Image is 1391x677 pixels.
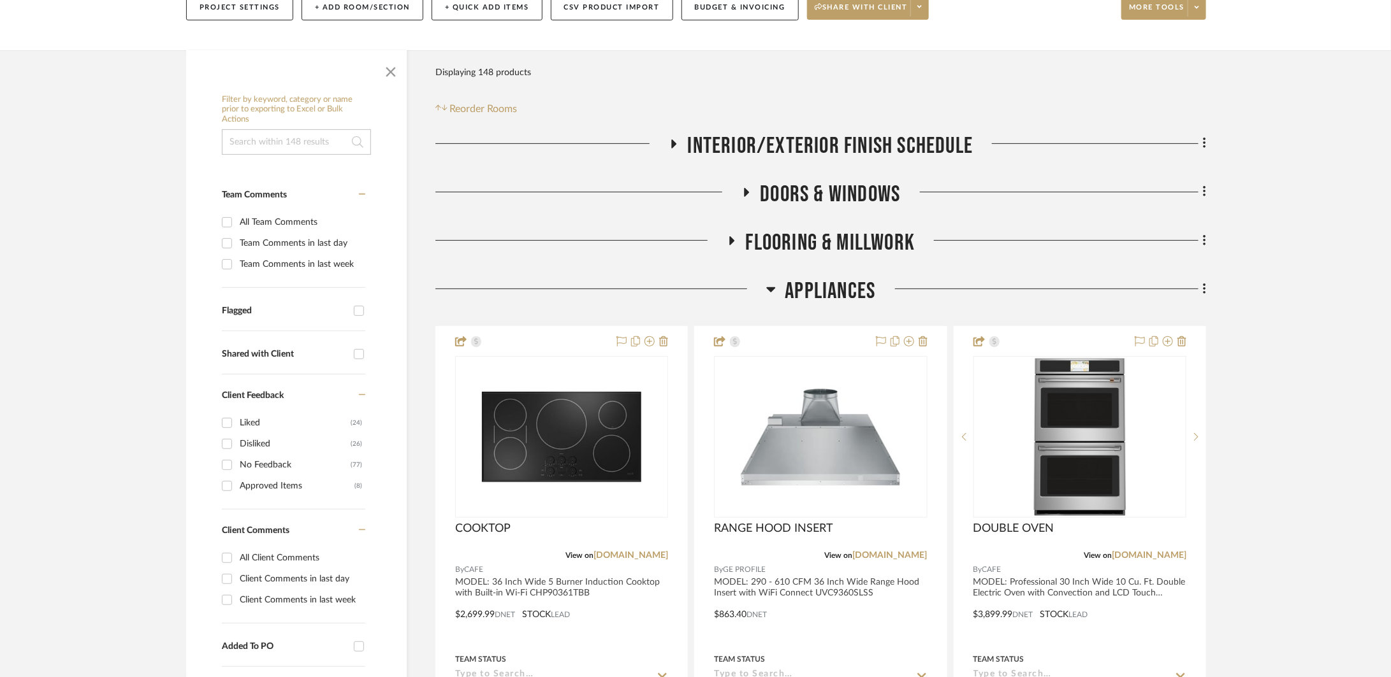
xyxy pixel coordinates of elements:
span: FLOORING & MILLWORK [746,229,915,257]
img: DOUBLE OVEN [1000,357,1160,517]
span: RANGE HOOD INSERT [714,522,833,536]
span: View on [565,552,594,559]
span: More tools [1129,3,1184,22]
img: RANGE HOOD INSERT [741,357,900,517]
button: Close [378,57,404,82]
div: Team Status [973,653,1024,665]
div: Disliked [240,434,351,454]
span: DOUBLE OVEN [973,522,1054,536]
span: By [455,564,464,576]
span: Client Comments [222,526,289,535]
div: Client Comments in last day [240,569,362,589]
div: (8) [354,476,362,496]
span: GE PROFILE [723,564,766,576]
div: All Client Comments [240,548,362,568]
button: Reorder Rooms [435,101,518,117]
span: Reorder Rooms [450,101,518,117]
a: [DOMAIN_NAME] [594,551,668,560]
img: COOKTOP [482,357,641,517]
span: CAFE [982,564,1001,576]
div: Flagged [222,306,347,317]
div: Team Status [455,653,506,665]
span: DOORS & WINDOWS [761,181,901,208]
div: Team Status [714,653,765,665]
span: CAFE [464,564,483,576]
div: No Feedback [240,455,351,475]
span: Appliances [785,278,876,305]
div: (26) [351,434,362,454]
h6: Filter by keyword, category or name prior to exporting to Excel or Bulk Actions [222,95,371,125]
input: Search within 148 results [222,129,371,155]
div: (24) [351,413,362,433]
span: Share with client [815,3,908,22]
a: [DOMAIN_NAME] [1112,551,1186,560]
div: Approved Items [240,476,354,496]
div: Shared with Client [222,349,347,360]
span: View on [825,552,853,559]
div: (77) [351,455,362,475]
span: Team Comments [222,190,287,199]
span: COOKTOP [455,522,511,536]
span: View on [1084,552,1112,559]
div: Displaying 148 products [435,60,531,85]
div: Team Comments in last day [240,233,362,253]
div: Team Comments in last week [240,254,362,274]
div: Added To PO [222,641,347,652]
span: Client Feedback [222,391,284,400]
div: Client Comments in last week [240,590,362,610]
span: By [973,564,982,576]
div: All Team Comments [240,212,362,232]
a: [DOMAIN_NAME] [853,551,928,560]
div: Liked [240,413,351,433]
span: INTERIOR/EXTERIOR FINISH SCHEDULE [688,132,973,160]
span: By [714,564,723,576]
